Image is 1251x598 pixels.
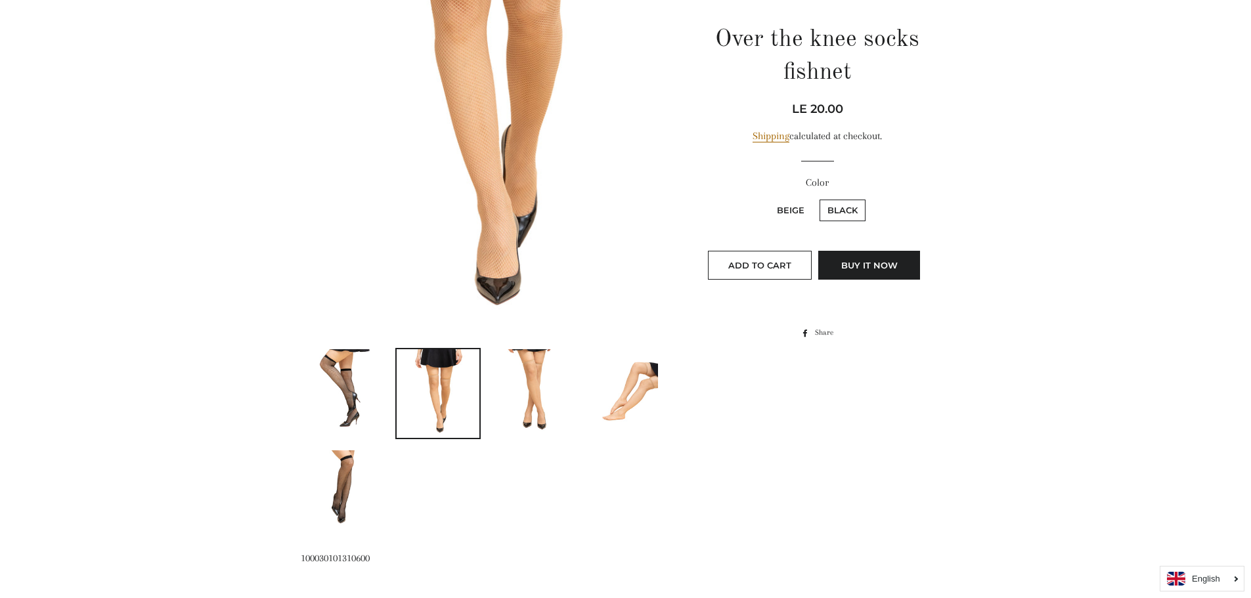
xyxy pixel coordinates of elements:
[313,349,372,438] img: Load image into Gallery viewer, Over the knee socks fishnet
[728,260,791,270] span: Add to Cart
[820,200,866,221] label: Black
[818,251,920,280] button: Buy it now
[504,349,563,438] img: Load image into Gallery viewer, Over the knee socks fishnet
[792,102,843,116] span: LE 20.00
[313,450,372,539] img: Load image into Gallery viewer, Over the knee socks fishnet
[408,349,468,438] img: Load image into Gallery viewer, Over the knee socks fishnet
[769,200,812,221] label: Beige
[1192,574,1220,583] i: English
[815,326,840,340] span: Share
[1167,572,1237,586] a: English
[701,24,934,90] h1: Over the knee socks fishnet
[301,552,370,564] span: 100030101310600
[701,128,934,144] div: calculated at checkout.
[701,175,934,191] label: Color
[753,130,789,142] a: Shipping
[599,349,658,438] img: Load image into Gallery viewer, Over the knee socks fishnet
[708,251,812,280] button: Add to Cart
